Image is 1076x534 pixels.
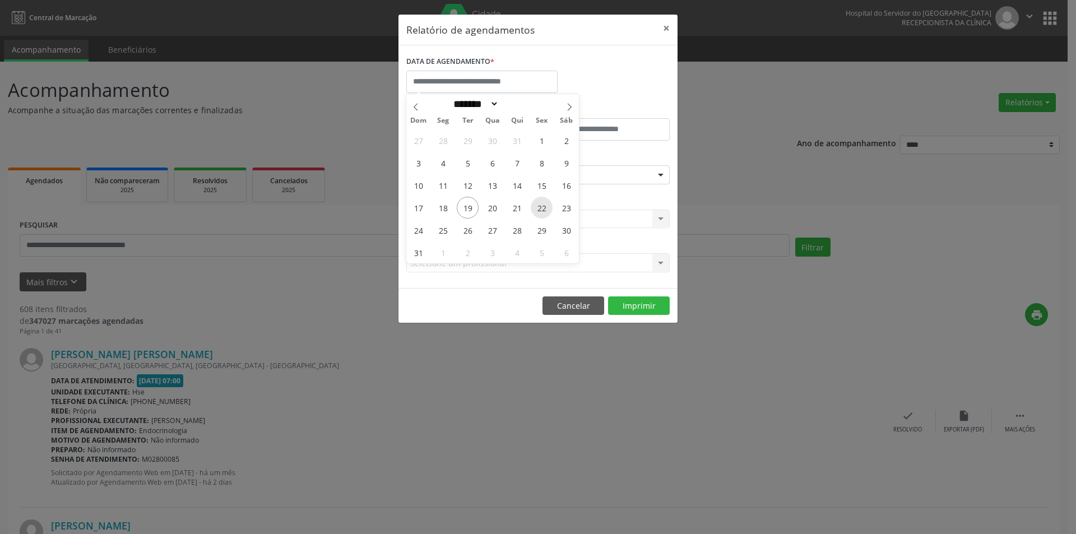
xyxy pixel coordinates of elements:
[542,296,604,315] button: Cancelar
[530,117,554,124] span: Sex
[432,197,454,219] span: Agosto 18, 2025
[531,152,553,174] span: Agosto 8, 2025
[531,242,553,263] span: Setembro 5, 2025
[449,98,499,110] select: Month
[506,242,528,263] span: Setembro 4, 2025
[406,117,431,124] span: Dom
[456,117,480,124] span: Ter
[407,219,429,241] span: Agosto 24, 2025
[481,174,503,196] span: Agosto 13, 2025
[531,219,553,241] span: Agosto 29, 2025
[555,219,577,241] span: Agosto 30, 2025
[407,129,429,151] span: Julho 27, 2025
[531,174,553,196] span: Agosto 15, 2025
[555,129,577,151] span: Agosto 2, 2025
[555,197,577,219] span: Agosto 23, 2025
[432,242,454,263] span: Setembro 1, 2025
[506,219,528,241] span: Agosto 28, 2025
[481,197,503,219] span: Agosto 20, 2025
[457,197,479,219] span: Agosto 19, 2025
[407,242,429,263] span: Agosto 31, 2025
[655,15,678,42] button: Close
[555,152,577,174] span: Agosto 9, 2025
[481,219,503,241] span: Agosto 27, 2025
[531,129,553,151] span: Agosto 1, 2025
[432,174,454,196] span: Agosto 11, 2025
[506,197,528,219] span: Agosto 21, 2025
[481,242,503,263] span: Setembro 3, 2025
[406,53,494,71] label: DATA DE AGENDAMENTO
[506,129,528,151] span: Julho 31, 2025
[555,242,577,263] span: Setembro 6, 2025
[480,117,505,124] span: Qua
[457,174,479,196] span: Agosto 12, 2025
[457,129,479,151] span: Julho 29, 2025
[531,197,553,219] span: Agosto 22, 2025
[406,22,535,37] h5: Relatório de agendamentos
[506,152,528,174] span: Agosto 7, 2025
[608,296,670,315] button: Imprimir
[554,117,579,124] span: Sáb
[457,242,479,263] span: Setembro 2, 2025
[407,197,429,219] span: Agosto 17, 2025
[407,174,429,196] span: Agosto 10, 2025
[499,98,536,110] input: Year
[432,152,454,174] span: Agosto 4, 2025
[432,129,454,151] span: Julho 28, 2025
[481,129,503,151] span: Julho 30, 2025
[407,152,429,174] span: Agosto 3, 2025
[506,174,528,196] span: Agosto 14, 2025
[541,101,670,118] label: ATÉ
[481,152,503,174] span: Agosto 6, 2025
[431,117,456,124] span: Seg
[457,152,479,174] span: Agosto 5, 2025
[432,219,454,241] span: Agosto 25, 2025
[457,219,479,241] span: Agosto 26, 2025
[505,117,530,124] span: Qui
[555,174,577,196] span: Agosto 16, 2025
